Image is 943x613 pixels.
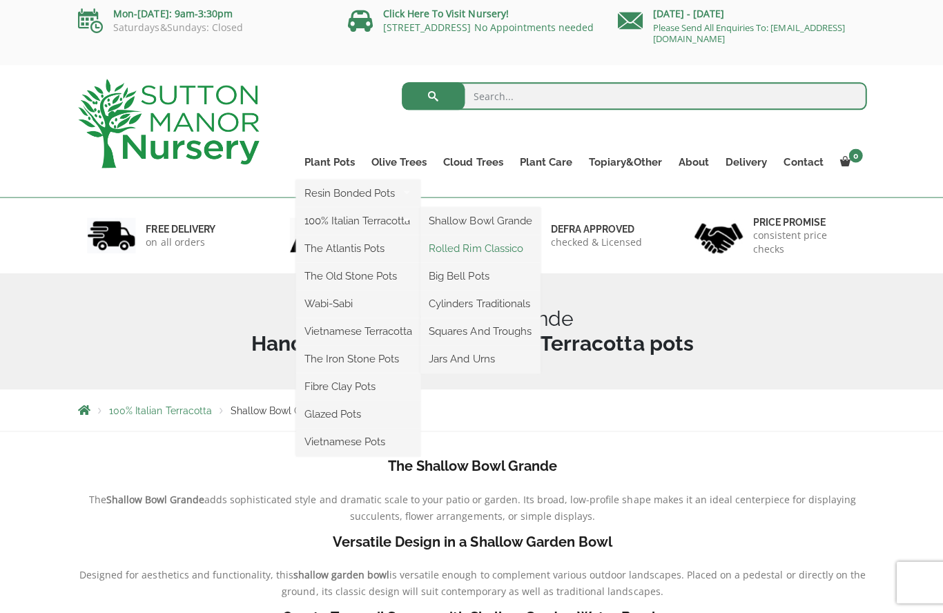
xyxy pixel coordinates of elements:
[420,211,539,232] a: Shallow Bowl Grande
[295,405,420,425] a: Glazed Pots
[295,153,362,173] a: Plant Pots
[295,266,420,287] a: The Old Stone Pots
[510,153,579,173] a: Plant Care
[78,307,865,357] h1: Shallow Bowl Grande
[382,22,592,35] a: [STREET_ADDRESS] No Appointments needed
[579,153,669,173] a: Topiary&Other
[774,153,830,173] a: Contact
[78,7,327,23] p: Mon-[DATE]: 9am-3:30pm
[78,405,865,416] nav: Breadcrumbs
[420,239,539,260] a: Rolled Rim Classico
[295,239,420,260] a: The Atlantis Pots
[847,150,861,164] span: 0
[295,322,420,342] a: Vietnamese Terracotta
[109,406,211,417] a: 100% Italian Terracotta
[669,153,716,173] a: About
[295,184,420,204] a: Resin Bonded Pots
[295,349,420,370] a: The Iron Stone Pots
[616,7,865,23] p: [DATE] - [DATE]
[79,568,293,581] span: Designed for aesthetics and functionality, this
[87,219,135,254] img: 1.jpg
[146,236,215,250] p: on all orders
[716,153,774,173] a: Delivery
[282,568,864,598] span: is versatile enough to complement various outdoor landscapes. Placed on a pedestal or directly on...
[293,568,389,581] b: shallow garden bowl
[752,217,857,229] h6: Price promise
[295,294,420,315] a: Wabi-Sabi
[289,219,338,254] img: 2.jpg
[550,224,641,236] h6: Defra approved
[652,23,843,46] a: Please Send All Enquiries To: [EMAIL_ADDRESS][DOMAIN_NAME]
[295,211,420,232] a: 100% Italian Terracotta
[420,266,539,287] a: Big Bell Pots
[78,23,327,35] p: Saturdays&Sundays: Closed
[332,534,611,550] b: Versatile Design in a Shallow Garden Bowl
[295,432,420,453] a: Vietnamese Pots
[434,153,510,173] a: Cloud Trees
[106,493,204,506] b: Shallow Bowl Grande
[362,153,434,173] a: Olive Trees
[382,8,507,21] a: Click Here To Visit Nursery!
[146,224,215,236] h6: FREE DELIVERY
[752,229,857,257] p: consistent price checks
[420,322,539,342] a: Squares And Troughs
[89,493,106,506] span: The
[204,493,855,523] span: adds sophisticated style and dramatic scale to your patio or garden. Its broad, low-profile shape...
[295,377,420,398] a: Fibre Clay Pots
[230,406,327,417] span: Shallow Bowl Grande
[420,349,539,370] a: Jars And Urns
[550,236,641,250] p: checked & Licensed
[78,80,259,169] img: logo
[693,215,741,257] img: 4.jpg
[401,84,866,111] input: Search...
[420,294,539,315] a: Cylinders Traditionals
[830,153,865,173] a: 0
[387,458,556,475] b: The Shallow Bowl Grande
